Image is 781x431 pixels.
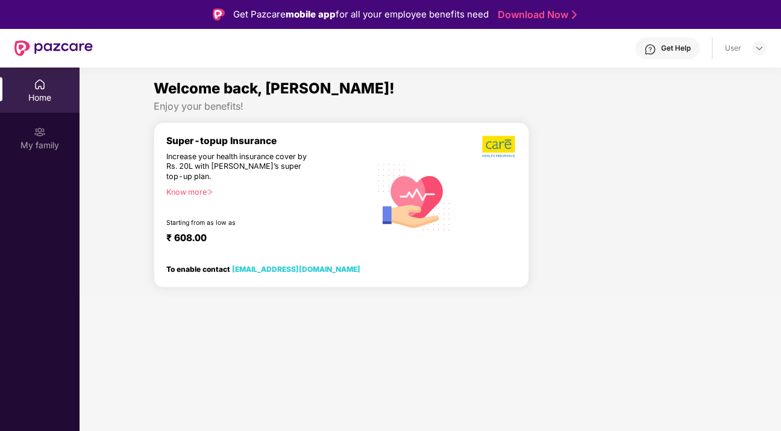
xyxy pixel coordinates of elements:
img: New Pazcare Logo [14,40,93,56]
img: b5dec4f62d2307b9de63beb79f102df3.png [482,135,516,158]
span: right [207,189,213,195]
div: Increase your health insurance cover by Rs. 20L with [PERSON_NAME]’s super top-up plan. [166,152,319,182]
a: [EMAIL_ADDRESS][DOMAIN_NAME] [232,265,360,274]
div: Know more [166,187,363,196]
strong: mobile app [286,8,336,20]
div: Super-topup Insurance [166,135,371,146]
span: Welcome back, [PERSON_NAME]! [154,80,395,97]
img: Stroke [572,8,577,21]
img: Logo [213,8,225,20]
img: svg+xml;base64,PHN2ZyBpZD0iRHJvcGRvd24tMzJ4MzIiIHhtbG5zPSJodHRwOi8vd3d3LnczLm9yZy8yMDAwL3N2ZyIgd2... [754,43,764,53]
img: svg+xml;base64,PHN2ZyBpZD0iSGVscC0zMngzMiIgeG1sbnM9Imh0dHA6Ly93d3cudzMub3JnLzIwMDAvc3ZnIiB3aWR0aD... [644,43,656,55]
div: To enable contact [166,265,360,273]
div: Get Pazcare for all your employee benefits need [233,7,489,22]
div: Enjoy your benefits! [154,100,707,113]
img: svg+xml;base64,PHN2ZyBpZD0iSG9tZSIgeG1sbnM9Imh0dHA6Ly93d3cudzMub3JnLzIwMDAvc3ZnIiB3aWR0aD0iMjAiIG... [34,78,46,90]
div: User [725,43,741,53]
img: svg+xml;base64,PHN2ZyB4bWxucz0iaHR0cDovL3d3dy53My5vcmcvMjAwMC9zdmciIHhtbG5zOnhsaW5rPSJodHRwOi8vd3... [371,152,458,241]
a: Download Now [498,8,573,21]
img: svg+xml;base64,PHN2ZyB3aWR0aD0iMjAiIGhlaWdodD0iMjAiIHZpZXdCb3g9IjAgMCAyMCAyMCIgZmlsbD0ibm9uZSIgeG... [34,126,46,138]
div: Starting from as low as [166,219,319,227]
div: ₹ 608.00 [166,232,359,247]
div: Get Help [661,43,691,53]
